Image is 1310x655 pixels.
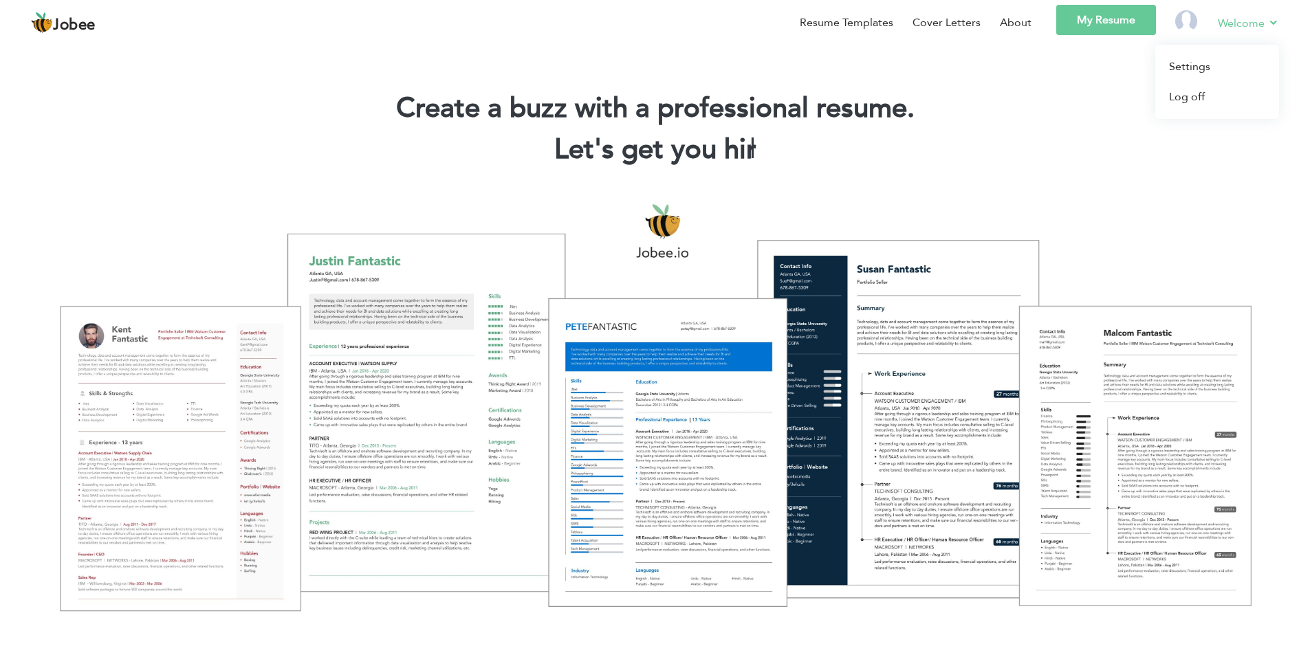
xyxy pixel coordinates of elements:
[913,14,981,31] a: Cover Letters
[1056,5,1156,35] a: My Resume
[31,12,96,34] a: Jobee
[21,132,1289,168] h2: Let's
[1000,14,1031,31] a: About
[1175,10,1197,32] img: Profile Img
[800,14,893,31] a: Resume Templates
[21,91,1289,126] h1: Create a buzz with a professional resume.
[1155,82,1279,112] a: Log off
[1155,52,1279,82] a: Settings
[53,18,96,33] span: Jobee
[1218,14,1279,32] a: Welcome
[31,12,53,34] img: jobee.io
[622,131,756,168] span: get you hir
[750,131,756,168] span: |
